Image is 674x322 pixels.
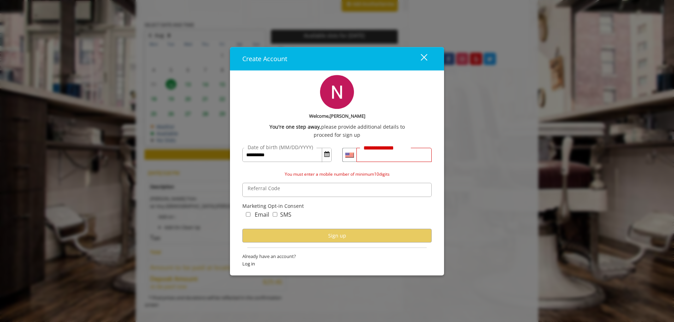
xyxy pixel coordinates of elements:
span: Log in [242,260,432,268]
input: DateOfBirth [242,148,332,162]
button: Open Calendar [322,148,331,160]
div: proceed for sign up [242,131,432,139]
input: ReferralCode [242,183,432,197]
label: Email [255,210,269,219]
button: close dialog [408,52,432,66]
b: You're one step away, [270,123,321,131]
div: Marketing Opt-in Consent [242,202,432,210]
img: profile-pic [320,75,354,109]
span: Already have an account? [242,253,432,260]
div: please provide additional details to [242,123,432,131]
label: Referral Code [244,185,284,192]
b: Welcome,[PERSON_NAME] [309,112,365,120]
button: Sign up [242,229,432,242]
span: Create Account [242,54,287,63]
label: Date of birth (MM/DD/YYYY) [244,144,317,151]
input: marketing_email_concern [246,212,250,217]
div: Country [342,148,356,162]
input: marketing_sms_concern [273,212,277,217]
div: close dialog [413,53,427,64]
label: SMS [280,210,291,219]
div: You must enter a mobile number of minimum10digits [242,171,432,177]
